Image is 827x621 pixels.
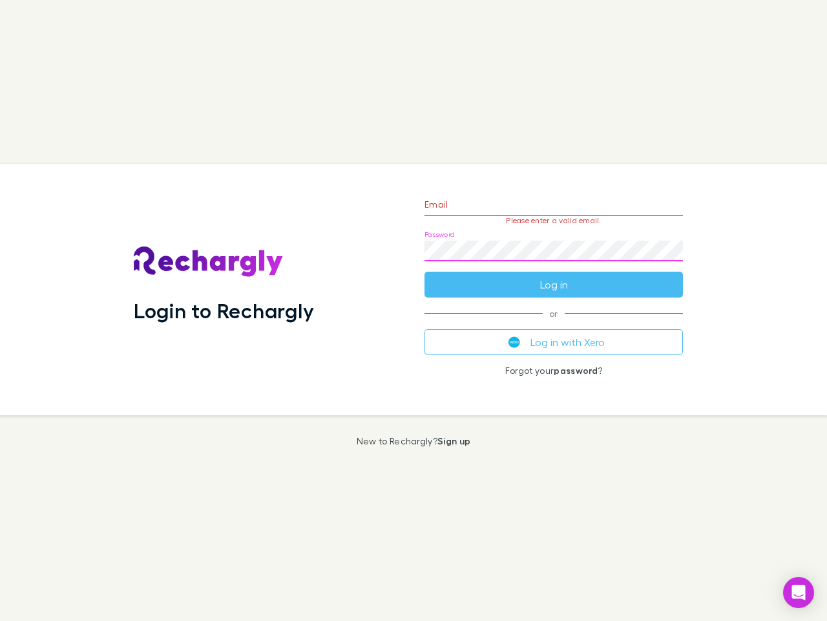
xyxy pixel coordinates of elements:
[134,298,314,323] h1: Login to Rechargly
[424,329,683,355] button: Log in with Xero
[134,246,284,278] img: Rechargly's Logo
[508,336,520,348] img: Xero's logo
[424,216,683,225] p: Please enter a valid email.
[783,577,814,608] div: Open Intercom Messenger
[424,365,683,376] p: Forgot your ?
[424,272,683,298] button: Log in
[424,230,455,239] label: Password
[424,313,683,314] span: or
[357,436,471,446] p: New to Rechargly?
[554,365,598,376] a: password
[437,435,470,446] a: Sign up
